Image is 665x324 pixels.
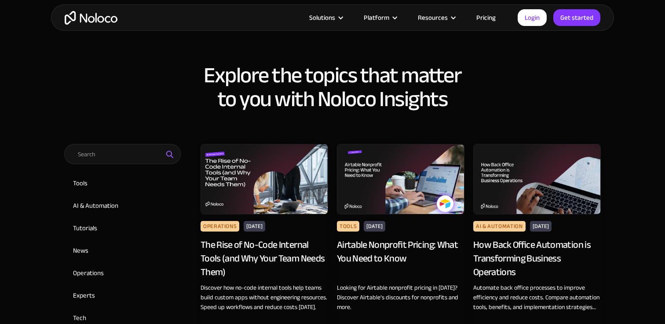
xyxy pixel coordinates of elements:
[473,238,601,279] div: How Back Office Automation is Transforming Business Operations
[530,221,552,232] div: [DATE]
[553,9,600,26] a: Get started
[244,221,265,232] div: [DATE]
[201,238,328,279] div: The Rise of No-Code Internal Tools (and Why Your Team Needs Them)
[407,12,465,23] div: Resources
[364,12,389,23] div: Platform
[337,221,359,232] div: Tools
[298,12,353,23] div: Solutions
[337,238,464,279] div: Airtable Nonprofit Pricing: What You Need to Know
[64,144,181,164] input: Search
[518,9,547,26] a: Login
[465,12,507,23] a: Pricing
[353,12,407,23] div: Platform
[418,12,448,23] div: Resources
[201,144,328,214] img: The Rise of No-Code Internal Tools (and Why Your Team Needs Them)
[337,283,464,312] div: Looking for Airtable nonprofit pricing in [DATE]? Discover Airtable’s discounts for nonprofits an...
[309,12,335,23] div: Solutions
[201,283,328,312] div: Discover how no-code internal tools help teams build custom apps without engineering resources. S...
[65,11,117,25] a: home
[473,283,601,312] div: Automate back office processes to improve efficiency and reduce costs. Compare automation tools, ...
[201,221,239,232] div: Operations
[473,221,526,232] div: AI & Automation
[60,63,605,111] h2: Explore the topics that matter to you with Noloco Insights
[364,221,385,232] div: [DATE]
